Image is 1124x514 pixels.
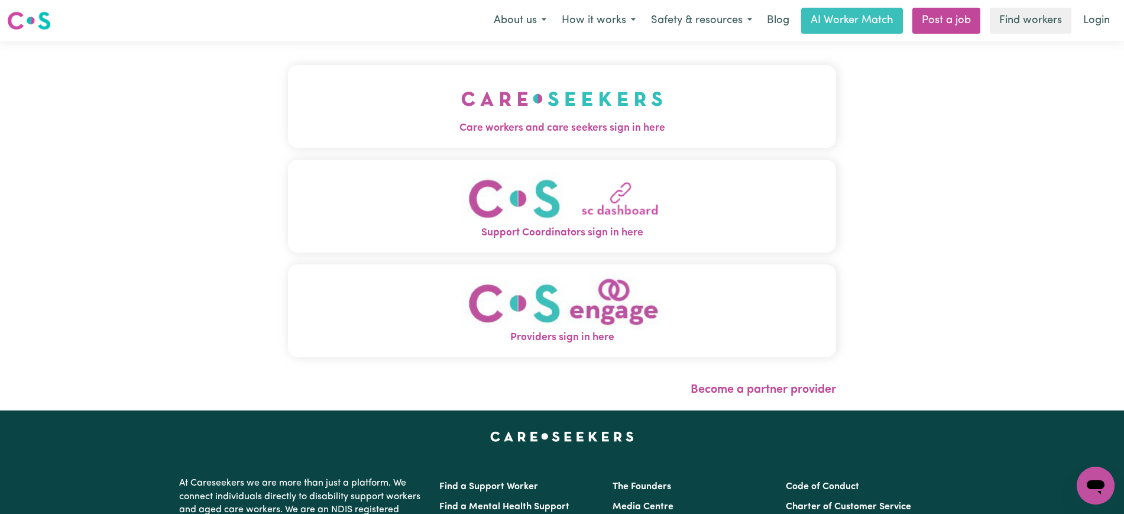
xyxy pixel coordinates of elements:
a: Media Centre [613,502,673,512]
a: Charter of Customer Service [786,502,911,512]
span: Support Coordinators sign in here [288,225,836,241]
button: Providers sign in here [288,264,836,357]
button: About us [486,8,554,33]
a: Code of Conduct [786,482,859,492]
iframe: Button to launch messaging window [1077,467,1115,505]
button: Safety & resources [643,8,760,33]
a: Find a Support Worker [439,482,538,492]
a: Login [1076,8,1117,34]
button: Support Coordinators sign in here [288,160,836,253]
span: Care workers and care seekers sign in here [288,121,836,136]
a: Blog [760,8,796,34]
img: Careseekers logo [7,10,51,31]
a: Find workers [990,8,1071,34]
button: Care workers and care seekers sign in here [288,65,836,148]
span: Providers sign in here [288,330,836,345]
a: AI Worker Match [801,8,903,34]
a: Post a job [912,8,980,34]
a: The Founders [613,482,671,492]
a: Careseekers logo [7,7,51,34]
a: Careseekers home page [490,432,634,441]
a: Become a partner provider [691,384,836,396]
button: How it works [554,8,643,33]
